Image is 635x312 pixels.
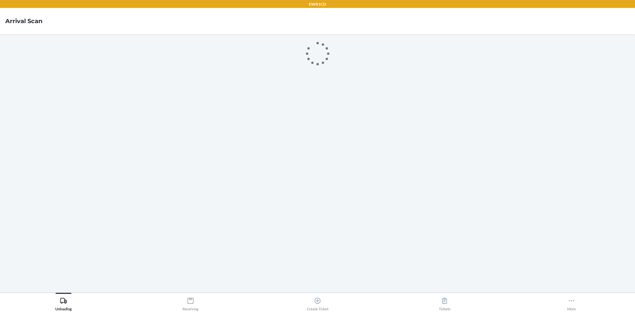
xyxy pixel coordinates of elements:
div: Unloading [55,295,72,311]
div: Tickets [439,295,450,311]
button: Create Ticket [254,293,381,311]
button: More [508,293,635,311]
button: Receiving [127,293,254,311]
div: More [567,295,576,311]
button: Tickets [381,293,508,311]
div: Receiving [183,295,198,311]
p: EWR1CD [309,1,326,7]
h4: Arrival Scan [5,17,42,25]
div: Create Ticket [307,295,328,311]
